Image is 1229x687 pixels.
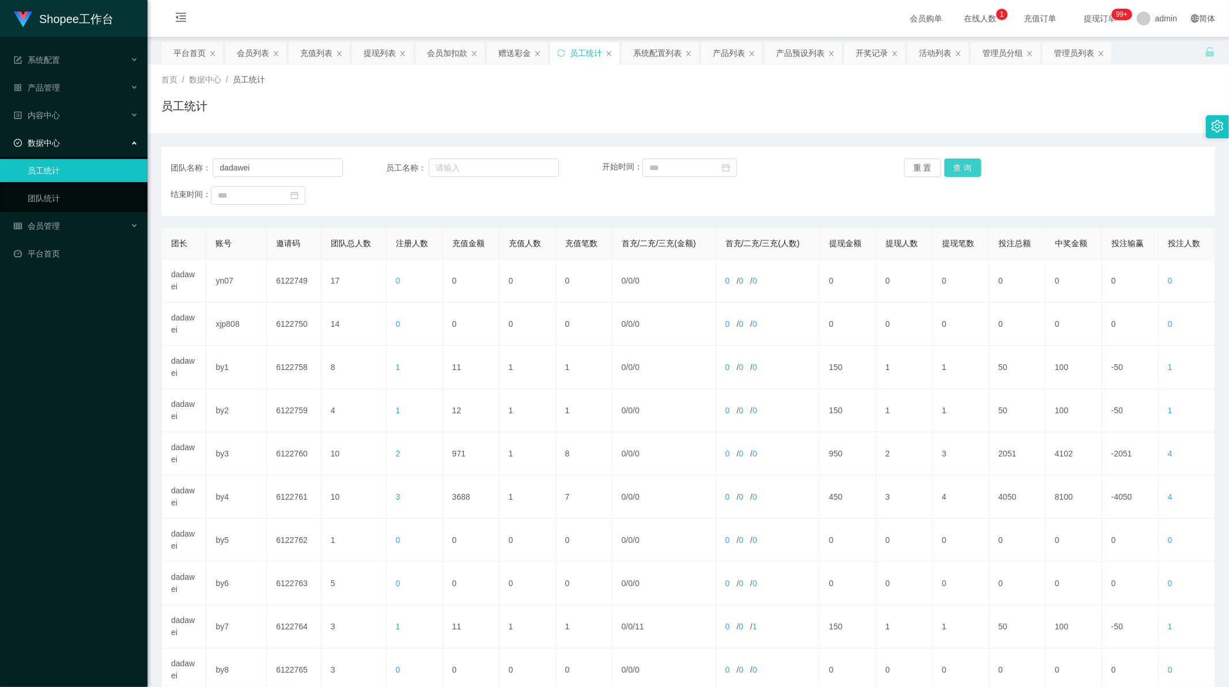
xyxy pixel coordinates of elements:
span: 内容中心 [14,111,60,120]
span: 1 [752,622,757,631]
td: -50 [1102,389,1159,432]
span: 0 [725,449,730,458]
div: 管理员列表 [1054,42,1094,64]
span: 0 [1168,579,1173,588]
span: 3 [396,492,400,501]
td: / / [612,605,716,648]
span: 数据中心 [189,75,221,84]
span: 提现笔数 [942,239,974,248]
i: 图标: close [273,50,279,57]
td: / / [716,259,820,303]
span: 0 [628,579,633,588]
td: 0 [443,303,500,346]
span: 0 [628,363,633,372]
td: 0 [443,519,500,562]
td: 8100 [1046,475,1102,519]
div: 产品预设列表 [776,42,825,64]
td: 17 [322,259,387,303]
i: 图标: calendar [722,164,730,172]
span: 0 [396,319,400,329]
td: 0 [933,519,989,562]
span: 0 [622,622,626,631]
span: 1 [396,406,400,415]
span: 1 [396,363,400,372]
span: 0 [739,406,743,415]
td: by6 [206,562,267,605]
i: 图标: global [1191,14,1199,22]
span: 产品管理 [14,83,60,92]
td: -4050 [1102,475,1159,519]
td: dadawei [162,475,206,519]
td: 1 [933,346,989,389]
span: 0 [622,579,626,588]
td: 100 [1046,346,1102,389]
td: 1 [876,605,933,648]
td: / / [612,475,716,519]
td: 10 [322,432,387,475]
td: 0 [876,519,933,562]
span: 1 [1168,363,1173,372]
td: 2051 [989,432,1046,475]
a: 员工统计 [28,159,138,182]
span: 0 [752,319,757,329]
td: dadawei [162,389,206,432]
td: 0 [876,562,933,605]
td: 1 [876,389,933,432]
td: 0 [1102,562,1159,605]
td: 0 [500,519,556,562]
i: 图标: close [471,50,478,57]
td: 100 [1046,605,1102,648]
span: 0 [752,363,757,372]
td: 50 [989,605,1046,648]
td: 3688 [443,475,500,519]
i: 图标: sync [557,49,565,57]
i: 图标: close [891,50,898,57]
span: 0 [635,579,640,588]
i: 图标: close [955,50,962,57]
td: / / [716,562,820,605]
td: 0 [556,519,612,562]
span: 0 [739,622,743,631]
div: 充值列表 [300,42,332,64]
span: 团队名称： [171,162,213,174]
span: 首充/二充/三充(人数) [725,239,800,248]
span: 0 [752,276,757,285]
span: 0 [739,319,743,329]
div: 会员列表 [237,42,269,64]
td: 0 [500,259,556,303]
td: 3 [322,605,387,648]
span: 团队总人数 [331,239,371,248]
td: 0 [933,303,989,346]
span: 0 [725,319,730,329]
td: 3 [933,432,989,475]
td: 0 [933,562,989,605]
td: 50 [989,346,1046,389]
td: 150 [820,389,876,432]
td: 6122759 [267,389,322,432]
span: 0 [635,492,640,501]
i: 图标: close [685,50,692,57]
td: 0 [500,562,556,605]
td: 0 [556,259,612,303]
span: 0 [396,276,400,285]
span: 在线人数 [958,14,1002,22]
h1: Shopee工作台 [39,1,114,37]
td: dadawei [162,259,206,303]
div: 管理员分组 [982,42,1023,64]
td: / / [716,346,820,389]
td: 0 [820,259,876,303]
td: 10 [322,475,387,519]
span: 0 [622,535,626,545]
td: 1 [500,432,556,475]
a: 团队统计 [28,187,138,210]
td: 0 [876,259,933,303]
span: 0 [725,492,730,501]
span: 0 [622,492,626,501]
span: 投注总额 [999,239,1031,248]
img: logo.9652507e.png [14,12,32,28]
span: 员工名称： [386,162,428,174]
td: 0 [820,562,876,605]
td: 0 [989,519,1046,562]
i: 图标: profile [14,111,22,119]
td: 1 [933,605,989,648]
